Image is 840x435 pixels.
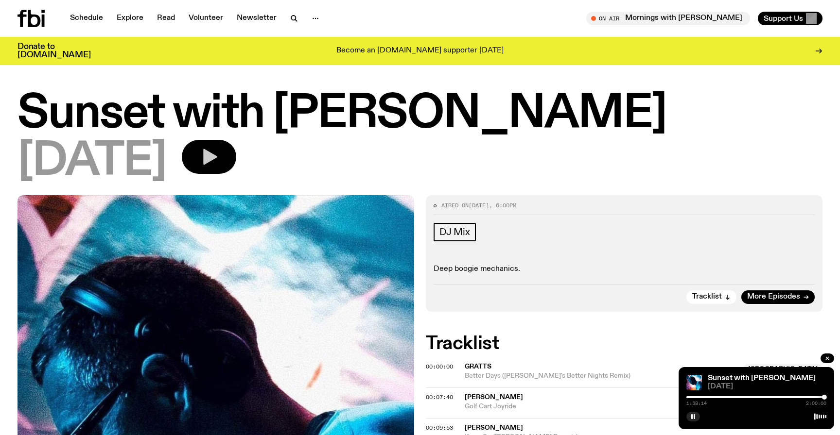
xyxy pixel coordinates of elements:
p: Deep boogie mechanics. [434,265,815,274]
p: Become an [DOMAIN_NAME] supporter [DATE] [336,47,504,55]
span: Better Days ([PERSON_NAME]'s Better Nights Remix) [465,371,737,381]
span: , 6:00pm [489,201,516,209]
span: [PERSON_NAME] [465,394,523,401]
h3: Donate to [DOMAIN_NAME] [17,43,91,59]
span: Gratts [465,363,491,370]
img: Simon Caldwell stands side on, looking downwards. He has headphones on. Behind him is a brightly ... [686,375,702,390]
span: Support Us [764,14,803,23]
button: On AirMornings with [PERSON_NAME] [586,12,750,25]
button: Support Us [758,12,822,25]
span: 00:07:40 [426,393,453,401]
a: Explore [111,12,149,25]
span: [DATE] [469,201,489,209]
a: Read [151,12,181,25]
span: Golf Cart Joyride [465,402,822,411]
h2: Tracklist [426,335,822,352]
span: Tracklist [692,293,722,301]
span: DJ Mix [439,227,470,237]
span: 1:58:14 [686,401,707,406]
button: Tracklist [686,290,736,304]
span: [DATE] [17,140,166,184]
a: Newsletter [231,12,282,25]
h1: Sunset with [PERSON_NAME] [17,92,822,136]
a: DJ Mix [434,223,476,241]
span: [DATE] [708,383,826,390]
span: 00:09:53 [426,424,453,432]
span: [PERSON_NAME] [465,424,523,431]
span: Aired on [441,201,469,209]
a: More Episodes [741,290,815,304]
a: Sunset with [PERSON_NAME] [708,374,816,382]
span: [GEOGRAPHIC_DATA] [743,364,822,374]
button: 00:00:00 [426,364,453,369]
span: 2:00:00 [806,401,826,406]
a: Schedule [64,12,109,25]
a: Volunteer [183,12,229,25]
span: More Episodes [747,293,800,301]
span: 00:00:00 [426,363,453,370]
button: 00:07:40 [426,395,453,400]
button: 00:09:53 [426,425,453,431]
